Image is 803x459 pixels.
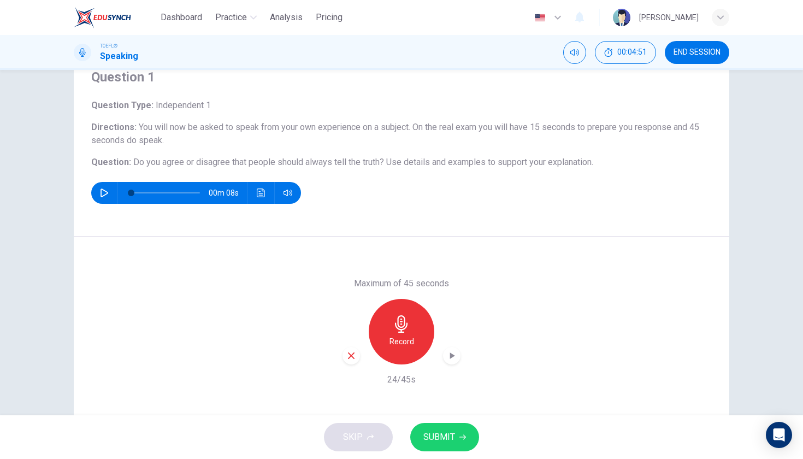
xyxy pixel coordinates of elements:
h6: 24/45s [387,373,416,386]
h4: Question 1 [91,68,712,86]
button: Click to see the audio transcription [252,182,270,204]
span: Pricing [316,11,343,24]
button: Analysis [265,8,307,27]
button: Record [369,299,434,364]
h6: Question Type : [91,99,712,112]
span: Analysis [270,11,303,24]
div: [PERSON_NAME] [639,11,699,24]
span: Use details and examples to support your explanation. [386,157,593,167]
span: 00:04:51 [617,48,647,57]
span: TOEFL® [100,42,117,50]
div: Open Intercom Messenger [766,422,792,448]
div: Hide [595,41,656,64]
a: EduSynch logo [74,7,156,28]
h6: Question : [91,156,712,169]
button: Dashboard [156,8,206,27]
span: Dashboard [161,11,202,24]
img: en [533,14,547,22]
button: SUBMIT [410,423,479,451]
span: Independent 1 [153,100,211,110]
h1: Speaking [100,50,138,63]
h6: Directions : [91,121,712,147]
img: Profile picture [613,9,630,26]
span: Do you agree or disagree that people should always tell the truth? [133,157,384,167]
button: Practice [211,8,261,27]
h6: Maximum of 45 seconds [354,277,449,290]
span: 00m 08s [209,182,247,204]
button: Pricing [311,8,347,27]
span: You will now be asked to speak from your own experience on a subject. On the real exam you will h... [91,122,699,145]
span: Practice [215,11,247,24]
span: END SESSION [674,48,721,57]
div: Mute [563,41,586,64]
button: END SESSION [665,41,729,64]
button: 00:04:51 [595,41,656,64]
h6: Record [389,335,414,348]
img: EduSynch logo [74,7,131,28]
span: SUBMIT [423,429,455,445]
